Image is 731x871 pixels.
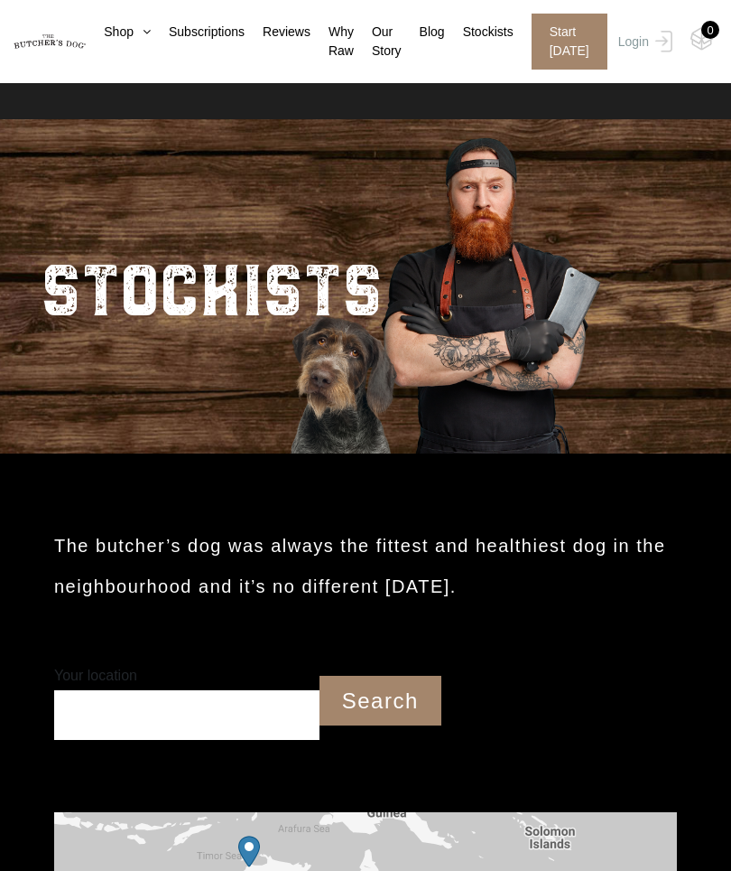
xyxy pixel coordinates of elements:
a: Blog [402,23,445,42]
a: Our Story [354,23,402,61]
a: Shop [86,23,151,42]
a: Login [614,14,672,70]
span: Start [DATE] [532,14,607,70]
img: TBD_Cart-Empty.png [690,27,713,51]
h2: STOCKISTS [41,228,383,345]
a: Subscriptions [151,23,245,42]
img: Butcher_Large_3.png [262,115,623,454]
input: Search [319,676,441,726]
a: Reviews [245,23,310,42]
a: Why Raw [310,23,354,61]
h2: The butcher’s dog was always the fittest and healthiest dog in the neighbourhood and it’s no diff... [54,526,677,607]
div: 0 [701,21,719,39]
a: Start [DATE] [514,14,614,70]
a: Stockists [445,23,514,42]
